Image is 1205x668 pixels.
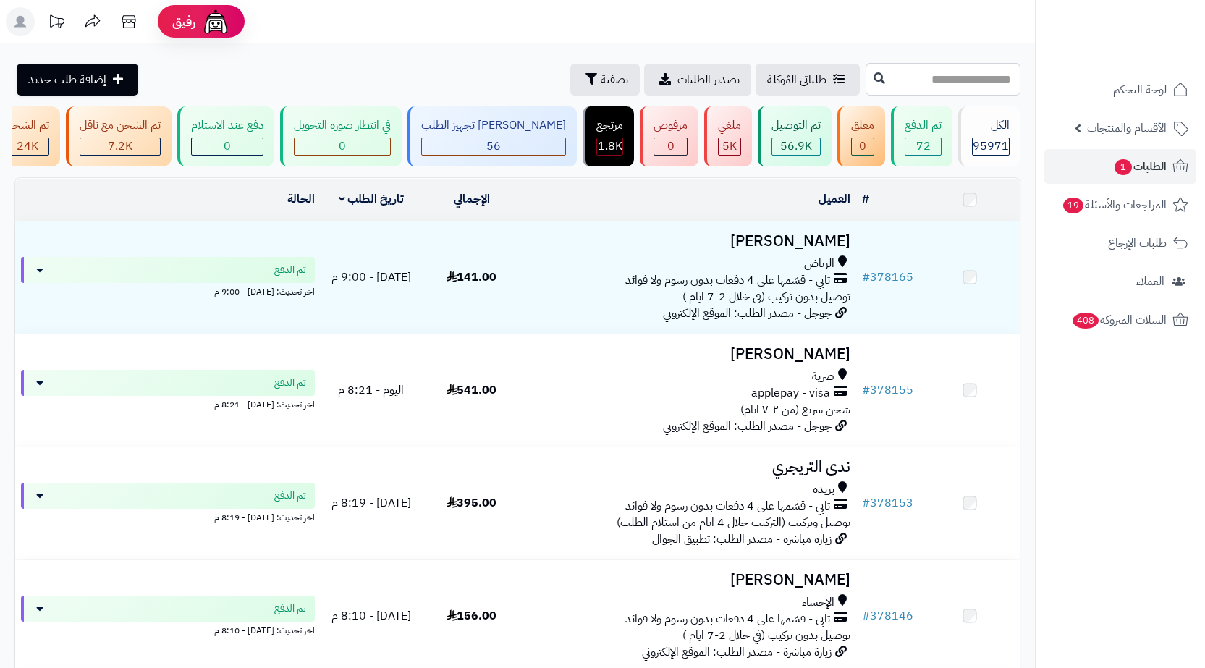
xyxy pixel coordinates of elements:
[274,376,306,390] span: تم الدفع
[274,489,306,503] span: تم الدفع
[447,269,496,286] span: 141.00
[1063,198,1083,213] span: 19
[21,622,315,637] div: اخر تحديث: [DATE] - 8:10 م
[339,190,405,208] a: تاريخ الطلب
[447,381,496,399] span: 541.00
[804,255,834,272] span: الرياض
[596,117,623,134] div: مرتجع
[601,71,628,88] span: تصفية
[862,607,913,625] a: #378146
[454,190,490,208] a: الإجمالي
[973,138,1009,155] span: 95971
[756,64,860,96] a: طلباتي المُوكلة
[862,494,913,512] a: #378153
[1071,310,1167,330] span: السلات المتروكة
[637,106,701,166] a: مرفوض 0
[682,627,850,644] span: توصيل بدون تركيب (في خلال 2-7 ايام )
[755,106,834,166] a: تم التوصيل 56.9K
[813,481,834,498] span: بريدة
[17,64,138,96] a: إضافة طلب جديد
[1044,187,1196,222] a: المراجعات والأسئلة19
[17,138,38,155] span: 24K
[767,71,826,88] span: طلباتي المُوكلة
[1113,80,1167,100] span: لوحة التحكم
[644,64,751,96] a: تصدير الطلبات
[1044,303,1196,337] a: السلات المتروكة408
[331,607,411,625] span: [DATE] - 8:10 م
[751,385,830,402] span: applepay - visa
[1044,72,1196,107] a: لوحة التحكم
[682,288,850,305] span: توصيل بدون تركيب (في خلال 2-7 ايام )
[1044,264,1196,299] a: العملاء
[677,71,740,88] span: تصدير الطلبات
[274,601,306,616] span: تم الدفع
[422,138,565,155] div: 56
[580,106,637,166] a: مرتجع 1.8K
[642,643,832,661] span: زيارة مباشرة - مصدر الطلب: الموقع الإلكتروني
[331,494,411,512] span: [DATE] - 8:19 م
[597,138,622,155] div: 1829
[625,498,830,515] span: تابي - قسّمها على 4 دفعات بدون رسوم ولا فوائد
[201,7,230,36] img: ai-face.png
[851,117,874,134] div: معلق
[174,106,277,166] a: دفع عند الاستلام 0
[486,138,501,155] span: 56
[6,138,48,155] div: 24034
[667,138,675,155] span: 0
[528,233,850,250] h3: [PERSON_NAME]
[862,607,870,625] span: #
[405,106,580,166] a: [PERSON_NAME] تجهيز الطلب 56
[663,305,832,322] span: جوجل - مصدر الطلب: الموقع الإلكتروني
[528,346,850,363] h3: [PERSON_NAME]
[528,459,850,475] h3: ندى التريجري
[905,138,941,155] div: 72
[722,138,737,155] span: 5K
[191,117,263,134] div: دفع عند الاستلام
[1113,156,1167,177] span: الطلبات
[654,117,688,134] div: مرفوض
[859,138,866,155] span: 0
[905,117,942,134] div: تم الدفع
[1136,271,1164,292] span: العملاء
[812,368,834,385] span: ضرية
[447,494,496,512] span: 395.00
[598,138,622,155] span: 1.8K
[862,269,870,286] span: #
[331,269,411,286] span: [DATE] - 9:00 م
[28,71,106,88] span: إضافة طلب جديد
[617,514,850,531] span: توصيل وتركيب (التركيب خلال 4 ايام من استلام الطلب)
[862,190,869,208] a: #
[528,572,850,588] h3: [PERSON_NAME]
[21,283,315,298] div: اخر تحديث: [DATE] - 9:00 م
[338,381,404,399] span: اليوم - 8:21 م
[63,106,174,166] a: تم الشحن مع ناقل 7.2K
[740,401,850,418] span: شحن سريع (من ٢-٧ ايام)
[654,138,687,155] div: 0
[339,138,346,155] span: 0
[274,263,306,277] span: تم الدفع
[1062,195,1167,215] span: المراجعات والأسئلة
[294,117,391,134] div: في انتظار صورة التحويل
[172,13,195,30] span: رفيق
[287,190,315,208] a: الحالة
[916,138,931,155] span: 72
[5,117,49,134] div: تم الشحن
[719,138,740,155] div: 4992
[780,138,812,155] span: 56.9K
[834,106,888,166] a: معلق 0
[224,138,231,155] span: 0
[972,117,1010,134] div: الكل
[955,106,1023,166] a: الكل95971
[1044,226,1196,261] a: طلبات الإرجاع
[1115,159,1132,175] span: 1
[1108,233,1167,253] span: طلبات الإرجاع
[771,117,821,134] div: تم التوصيل
[570,64,640,96] button: تصفية
[862,381,870,399] span: #
[21,509,315,524] div: اخر تحديث: [DATE] - 8:19 م
[772,138,820,155] div: 56891
[80,138,160,155] div: 7222
[277,106,405,166] a: في انتظار صورة التحويل 0
[625,611,830,627] span: تابي - قسّمها على 4 دفعات بدون رسوم ولا فوائد
[447,607,496,625] span: 156.00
